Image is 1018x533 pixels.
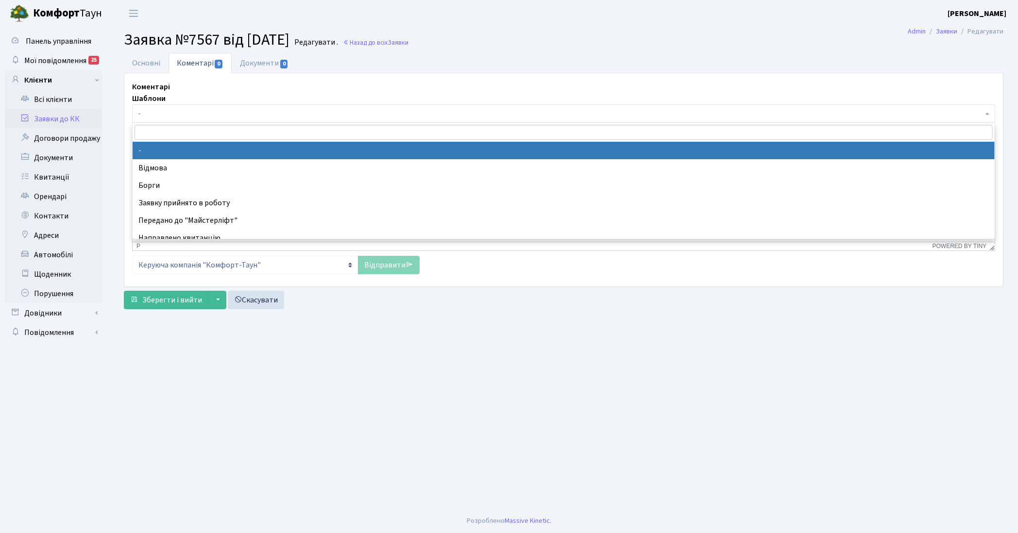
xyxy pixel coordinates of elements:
a: Admin [908,26,926,36]
li: - [133,142,995,159]
b: Комфорт [33,5,80,21]
a: Порушення [5,284,102,303]
a: Massive Kinetic [505,516,550,526]
button: Зберегти і вийти [124,291,208,309]
button: Переключити навігацію [121,5,146,21]
li: Передано до "Майстерліфт" [133,212,995,229]
a: Скасувати [228,291,284,309]
a: Основні [124,53,169,73]
span: - [138,109,983,118]
a: Заявки [936,26,957,36]
a: Панель управління [5,32,102,51]
img: logo.png [10,4,29,23]
body: Rich Text Area. Press ALT-0 for help. [8,8,854,18]
span: 0 [215,60,222,68]
a: Всі клієнти [5,90,102,109]
span: - [132,104,995,123]
div: p [136,243,140,250]
li: Борги [133,177,995,194]
span: Заявка №7567 від [DATE] [124,29,289,51]
div: 25 [88,56,99,65]
div: Resize [986,242,995,250]
a: Документи [232,53,297,73]
a: Мої повідомлення25 [5,51,102,70]
nav: breadcrumb [893,21,1018,42]
span: Панель управління [26,36,91,47]
a: [PERSON_NAME] [948,8,1006,19]
a: Договори продажу [5,129,102,148]
li: Направлено квитанцію [133,229,995,247]
div: Розроблено . [467,516,551,526]
label: Коментарі [132,81,170,93]
a: Документи [5,148,102,167]
li: Заявку прийнято в роботу [133,194,995,212]
a: Клієнти [5,70,102,90]
a: Довідники [5,303,102,323]
a: Powered by Tiny [933,243,987,250]
a: Заявки до КК [5,109,102,129]
a: Коментарі [169,53,232,73]
span: Мої повідомлення [24,55,86,66]
a: Повідомлення [5,323,102,342]
a: Квитанції [5,167,102,187]
li: Редагувати [957,26,1003,37]
a: Назад до всіхЗаявки [343,38,408,47]
li: Відмова [133,159,995,177]
span: Зберегти і вийти [142,295,202,305]
label: Шаблони [132,93,166,104]
a: Орендарі [5,187,102,206]
span: 0 [280,60,288,68]
a: Щоденник [5,265,102,284]
a: Автомобілі [5,245,102,265]
span: Таун [33,5,102,22]
a: Контакти [5,206,102,226]
a: Адреси [5,226,102,245]
span: Заявки [388,38,408,47]
small: Редагувати . [292,38,338,47]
